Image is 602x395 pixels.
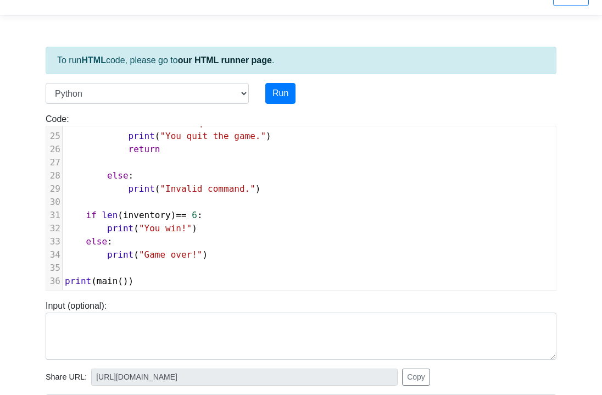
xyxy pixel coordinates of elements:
[176,210,186,220] span: ==
[46,209,62,222] div: 31
[65,183,261,194] span: ( )
[139,249,203,260] span: "Game over!"
[86,210,97,220] span: if
[46,262,62,275] div: 35
[97,276,118,286] span: main
[123,210,171,220] span: inventory
[46,156,62,169] div: 27
[129,183,155,194] span: print
[65,276,91,286] span: print
[65,210,203,220] span: ( ) :
[37,299,565,360] div: Input (optional):
[65,223,197,233] span: ( )
[178,55,272,65] a: our HTML runner page
[402,369,430,386] button: Copy
[81,55,105,65] strong: HTML
[46,196,62,209] div: 30
[265,83,296,104] button: Run
[65,249,208,260] span: ( )
[46,235,62,248] div: 33
[46,47,556,74] div: To run code, please go to .
[102,210,118,220] span: len
[107,170,129,181] span: else
[160,183,255,194] span: "Invalid command."
[107,223,133,233] span: print
[46,143,62,156] div: 26
[91,369,398,386] input: No share available yet
[129,131,155,141] span: print
[46,371,87,383] span: Share URL:
[46,222,62,235] div: 32
[46,275,62,288] div: 36
[65,131,271,141] span: ( )
[192,210,197,220] span: 6
[65,276,133,286] span: ( ())
[160,131,266,141] span: "You quit the game."
[46,169,62,182] div: 28
[37,113,565,291] div: Code:
[139,223,192,233] span: "You win!"
[65,236,113,247] span: :
[129,144,160,154] span: return
[86,236,108,247] span: else
[46,130,62,143] div: 25
[46,182,62,196] div: 29
[46,248,62,262] div: 34
[107,249,133,260] span: print
[65,170,133,181] span: :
